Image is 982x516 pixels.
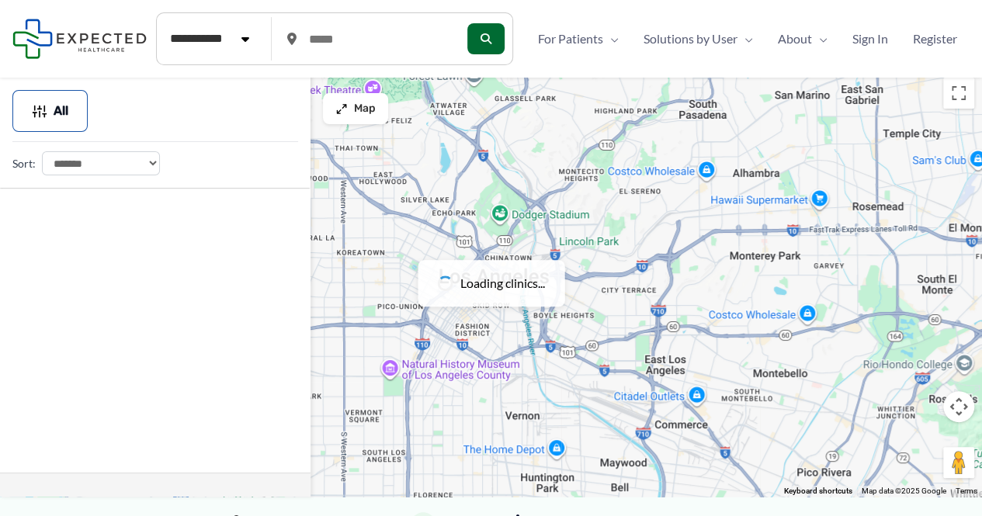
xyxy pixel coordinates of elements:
span: For Patients [538,27,603,50]
span: Menu Toggle [812,27,828,50]
span: Map [354,102,376,116]
span: Menu Toggle [737,27,753,50]
img: Filter [32,103,47,119]
a: Sign In [840,27,900,50]
span: Loading clinics... [460,272,545,295]
span: All [54,106,68,116]
a: Solutions by UserMenu Toggle [631,27,765,50]
button: Toggle fullscreen view [943,78,974,109]
a: AboutMenu Toggle [765,27,840,50]
button: All [12,90,88,132]
button: Keyboard shortcuts [784,486,852,497]
span: About [778,27,812,50]
button: Drag Pegman onto the map to open Street View [943,447,974,478]
button: Map camera controls [943,391,974,422]
button: Map [323,93,388,124]
span: Register [913,27,957,50]
span: Menu Toggle [603,27,619,50]
a: Register [900,27,970,50]
span: Sign In [852,27,888,50]
a: Terms (opens in new tab) [956,487,977,495]
span: Map data ©2025 Google [862,487,946,495]
a: For PatientsMenu Toggle [526,27,631,50]
img: Maximize [335,102,348,115]
img: Expected Healthcare Logo - side, dark font, small [12,19,147,58]
span: Solutions by User [644,27,737,50]
label: Sort: [12,154,36,174]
